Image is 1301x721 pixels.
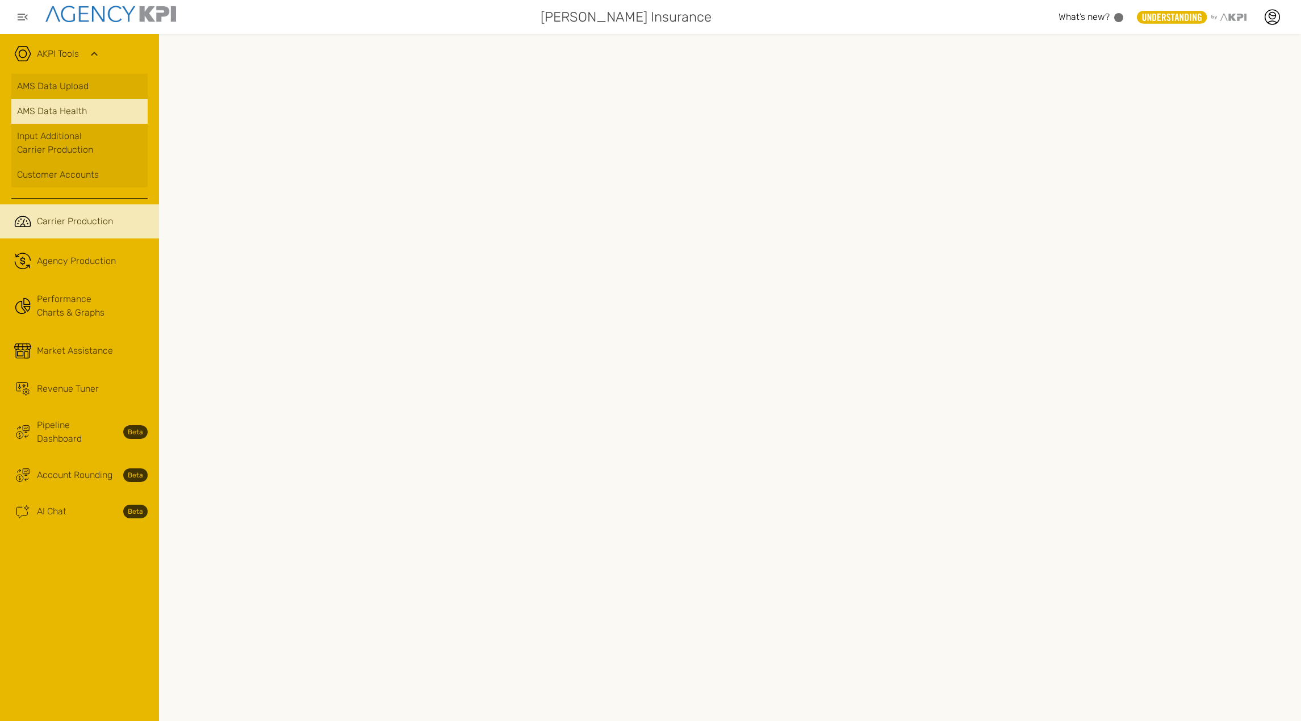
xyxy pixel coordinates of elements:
[37,254,116,268] span: Agency Production
[123,468,148,482] strong: Beta
[37,215,113,228] span: Carrier Production
[123,505,148,518] strong: Beta
[17,104,87,118] span: AMS Data Health
[45,6,176,22] img: agencykpi-logo-550x69-2d9e3fa8.png
[37,418,116,446] span: Pipeline Dashboard
[11,74,148,99] a: AMS Data Upload
[123,425,148,439] strong: Beta
[37,47,79,61] a: AKPI Tools
[37,382,99,396] span: Revenue Tuner
[11,99,148,124] a: AMS Data Health
[37,505,66,518] span: AI Chat
[37,344,113,358] span: Market Assistance
[37,468,112,482] span: Account Rounding
[17,168,142,182] div: Customer Accounts
[541,7,712,27] span: [PERSON_NAME] Insurance
[11,124,148,162] a: Input AdditionalCarrier Production
[1059,11,1110,22] span: What’s new?
[11,162,148,187] a: Customer Accounts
